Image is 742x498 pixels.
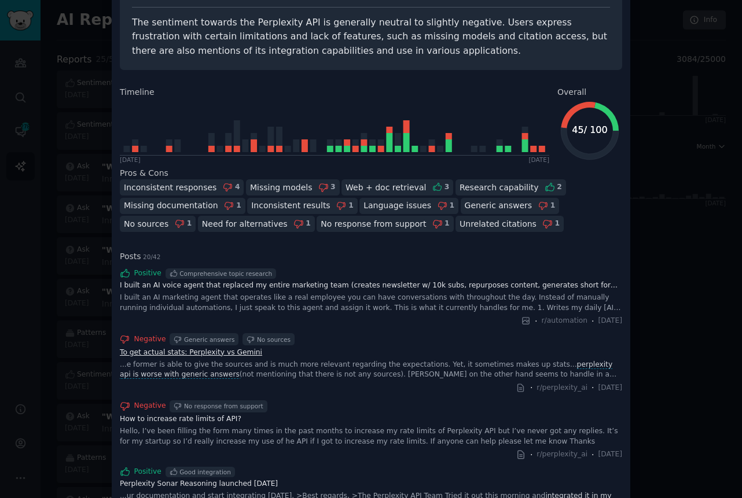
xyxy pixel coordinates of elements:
[572,124,607,135] text: 45 / 100
[460,218,537,230] div: Unrelated citations
[124,182,216,194] div: Inconsistent responses
[120,156,141,164] div: [DATE]
[346,182,426,194] div: Web + doc retrieval
[537,449,587,460] span: r/perplexity_ai
[592,449,594,461] span: ·
[530,382,532,394] span: ·
[120,86,155,98] span: Timeline
[528,156,549,164] div: [DATE]
[124,218,168,230] div: No sources
[445,219,450,229] div: 1
[330,182,336,193] div: 3
[143,253,160,260] span: 20 / 42
[363,200,431,212] div: Language issues
[460,182,539,194] div: Research capability
[120,281,622,291] a: I built an AI voice agent that replaced my entire marketing team (creates newsletter w/ 10k subs,...
[134,467,161,477] span: Positive
[134,334,166,345] span: Negative
[179,468,231,476] div: Good integration
[537,383,587,393] span: r/perplexity_ai
[120,414,622,425] a: How to increase rate limits of API?
[557,182,562,193] div: 2
[557,86,586,98] span: Overall
[120,426,622,447] div: Hello, I’ve been filling the form many times in the past months to increase my rate limits of Per...
[257,335,291,344] div: No sources
[550,201,556,211] div: 1
[184,335,234,344] div: Generic answers
[530,449,532,461] span: ·
[202,218,288,230] div: Need for alternatives
[179,270,272,278] div: Comprehensive topic research
[251,200,330,212] div: Inconsistent results
[535,315,537,327] span: ·
[250,182,313,194] div: Missing models
[134,268,161,279] span: Positive
[124,200,218,212] div: Missing documentation
[465,200,532,212] div: Generic answers
[120,250,160,263] span: Posts
[592,315,594,327] span: ·
[120,360,622,380] div: ...e former is able to give the sources and is much more relevant regarding the expectations. Yet...
[120,293,622,313] div: I built an AI marketing agent that operates like a real employee you can have conversations with ...
[132,16,610,58] div: The sentiment towards the Perplexity API is generally neutral to slightly negative. Users express...
[236,201,241,211] div: 1
[598,383,622,393] span: [DATE]
[348,201,354,211] div: 1
[187,219,192,229] div: 1
[235,182,240,193] div: 4
[321,218,426,230] div: No response from support
[445,182,450,193] div: 3
[598,316,622,326] span: [DATE]
[120,479,622,489] a: Perplexity Sonar Reasoning launched [DATE]
[120,348,622,358] a: To get actual stats: Perplexity vs Gemini
[306,219,311,229] div: 1
[450,201,455,211] div: 1
[554,219,560,229] div: 1
[134,401,166,411] span: Negative
[592,382,594,394] span: ·
[120,168,168,178] span: Pros & Cons
[541,316,587,326] span: r/automation
[184,402,263,410] div: No response from support
[598,449,622,460] span: [DATE]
